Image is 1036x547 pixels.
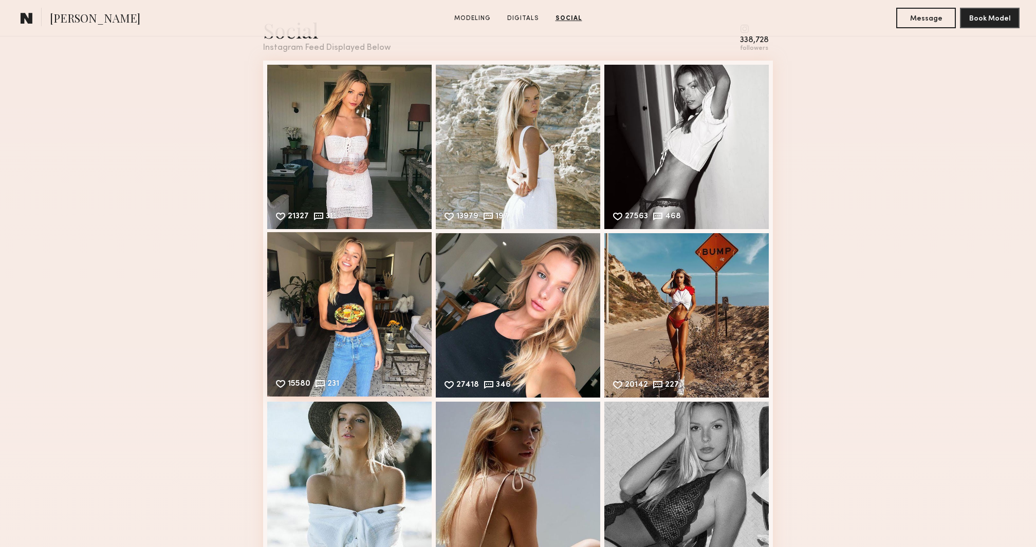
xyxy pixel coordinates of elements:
[326,213,336,222] div: 311
[551,14,586,23] a: Social
[450,14,495,23] a: Modeling
[496,381,511,390] div: 346
[503,14,543,23] a: Digitals
[960,13,1020,22] a: Book Model
[288,213,309,222] div: 21327
[288,380,310,389] div: 15580
[740,36,769,44] div: 338,728
[740,45,769,52] div: followers
[625,213,648,222] div: 27563
[50,10,140,28] span: [PERSON_NAME]
[625,381,648,390] div: 20142
[960,8,1020,28] button: Book Model
[327,380,339,389] div: 231
[495,213,508,222] div: 197
[456,213,478,222] div: 13979
[456,381,479,390] div: 27418
[665,213,681,222] div: 468
[665,381,679,390] div: 227
[263,44,391,52] div: Instagram Feed Displayed Below
[896,8,956,28] button: Message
